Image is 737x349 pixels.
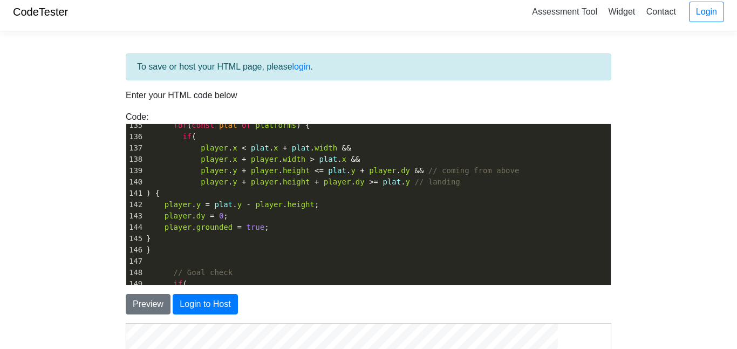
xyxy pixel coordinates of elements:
span: width [315,143,337,152]
span: . . . . [146,166,519,175]
span: + [360,166,364,175]
span: grounded [196,223,233,231]
span: dy [401,166,410,175]
span: dy [196,211,206,220]
span: for [174,121,187,129]
button: Login to Host [173,294,237,314]
div: 137 [126,142,144,154]
span: . ; [146,223,269,231]
span: + [242,166,246,175]
span: x [274,143,278,152]
span: y [233,177,237,186]
span: player [251,177,278,186]
span: player [165,223,192,231]
span: . ; [146,211,228,220]
div: 138 [126,154,144,165]
span: && [351,155,360,163]
span: y [406,177,410,186]
div: Code: [118,111,619,285]
span: + [283,143,287,152]
a: CodeTester [13,6,68,18]
span: plat [251,143,269,152]
span: } [146,245,151,254]
span: > [310,155,315,163]
span: player [201,166,228,175]
span: player [324,177,351,186]
span: && [342,143,351,152]
span: x [342,155,346,163]
span: y [237,200,242,209]
span: player [369,166,397,175]
a: Login [689,2,724,22]
span: } [146,234,151,243]
p: Enter your HTML code below [126,89,611,102]
span: = [210,211,214,220]
span: ( ) { [146,121,310,129]
span: + [242,177,246,186]
span: plat [319,155,337,163]
div: 144 [126,222,144,233]
span: // coming from above [428,166,520,175]
span: plat [292,143,310,152]
span: player [255,200,283,209]
a: Widget [604,3,639,20]
span: y [196,200,201,209]
span: x [233,143,237,152]
span: true [246,223,264,231]
span: && [414,166,424,175]
span: + [242,155,246,163]
button: Preview [126,294,170,314]
a: login [292,62,311,71]
div: 146 [126,244,144,256]
span: 0 [219,211,223,220]
span: plat [219,121,237,129]
span: player [201,143,228,152]
a: Assessment Tool [528,3,602,20]
span: ( [146,132,196,141]
span: of [242,121,251,129]
span: y [351,166,355,175]
span: dy [356,177,365,186]
span: const [192,121,214,129]
span: = [206,200,210,209]
div: 140 [126,176,144,188]
span: . . . . [146,177,460,186]
a: Contact [642,3,680,20]
span: plat [214,200,233,209]
span: <= [315,166,324,175]
span: platforms [255,121,296,129]
span: plat [328,166,346,175]
span: . . . [146,155,360,163]
span: player [251,166,278,175]
span: // Goal check [174,268,233,277]
button: Jump [420,175,474,204]
div: To save or host your HTML page, please . [126,53,611,80]
div: 143 [126,210,144,222]
span: < [242,143,246,152]
span: . . . [146,143,351,152]
span: player [165,211,192,220]
span: ( [146,279,187,288]
span: height [283,166,310,175]
div: 149 [126,278,144,290]
span: height [283,177,310,186]
span: >= [369,177,378,186]
div: 147 [126,256,144,267]
span: width [283,155,305,163]
span: x [233,155,237,163]
div: 148 [126,267,144,278]
span: player [165,200,192,209]
span: + [315,177,319,186]
div: 136 [126,131,144,142]
span: player [251,155,278,163]
span: plat [383,177,401,186]
div: 145 [126,233,144,244]
span: player [201,177,228,186]
span: = [237,223,242,231]
div: 142 [126,199,144,210]
div: 141 [126,188,144,199]
span: // landing [414,177,460,186]
span: - [247,200,251,209]
span: if [182,132,192,141]
div: 139 [126,165,144,176]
